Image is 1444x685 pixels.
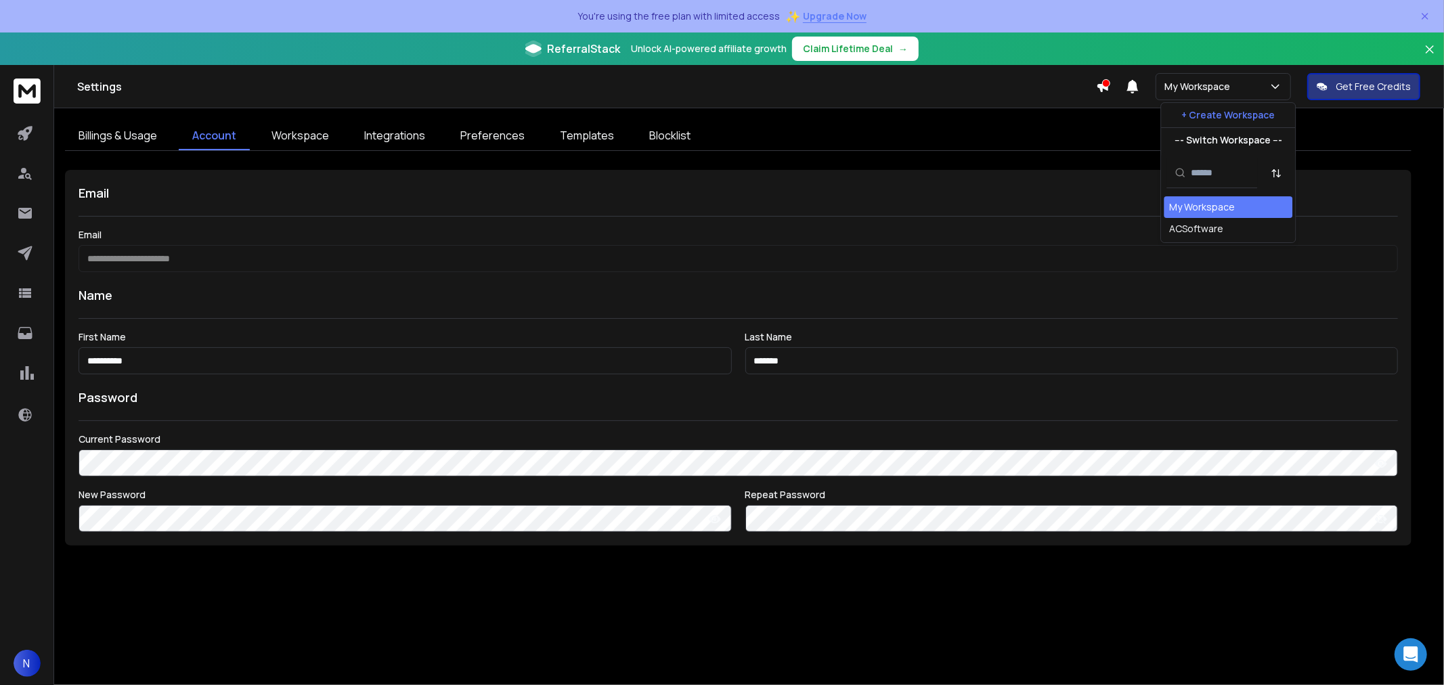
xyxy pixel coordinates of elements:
h1: Name [79,286,1398,305]
span: → [898,42,908,56]
p: + Create Workspace [1181,108,1275,122]
label: Last Name [745,332,1399,342]
span: Upgrade Now [803,9,867,23]
p: My Workspace [1164,80,1235,93]
button: N [14,650,41,677]
h1: Password [79,388,137,407]
p: Unlock AI-powered affiliate growth [631,42,787,56]
p: --- Switch Workspace --- [1175,133,1282,147]
button: Claim Lifetime Deal→ [792,37,919,61]
button: Close banner [1421,41,1439,73]
label: New Password [79,490,732,500]
span: ✨ [785,7,800,26]
a: Preferences [447,122,538,150]
label: Current Password [79,435,1398,444]
a: Integrations [351,122,439,150]
button: Get Free Credits [1307,73,1420,100]
button: Sort by Sort A-Z [1263,160,1290,187]
div: ACSoftware [1169,222,1223,236]
button: + Create Workspace [1161,103,1295,127]
a: Templates [546,122,628,150]
a: Billings & Usage [65,122,171,150]
p: You're using the free plan with limited access [577,9,780,23]
a: Account [179,122,250,150]
a: Blocklist [636,122,704,150]
p: Get Free Credits [1336,80,1411,93]
h1: Email [79,183,1398,202]
label: First Name [79,332,732,342]
label: Email [79,230,1398,240]
a: Workspace [258,122,343,150]
span: ReferralStack [547,41,620,57]
h1: Settings [77,79,1096,95]
div: Open Intercom Messenger [1395,638,1427,671]
button: ✨Upgrade Now [785,3,867,30]
label: Repeat Password [745,490,1399,500]
div: My Workspace [1169,200,1235,214]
